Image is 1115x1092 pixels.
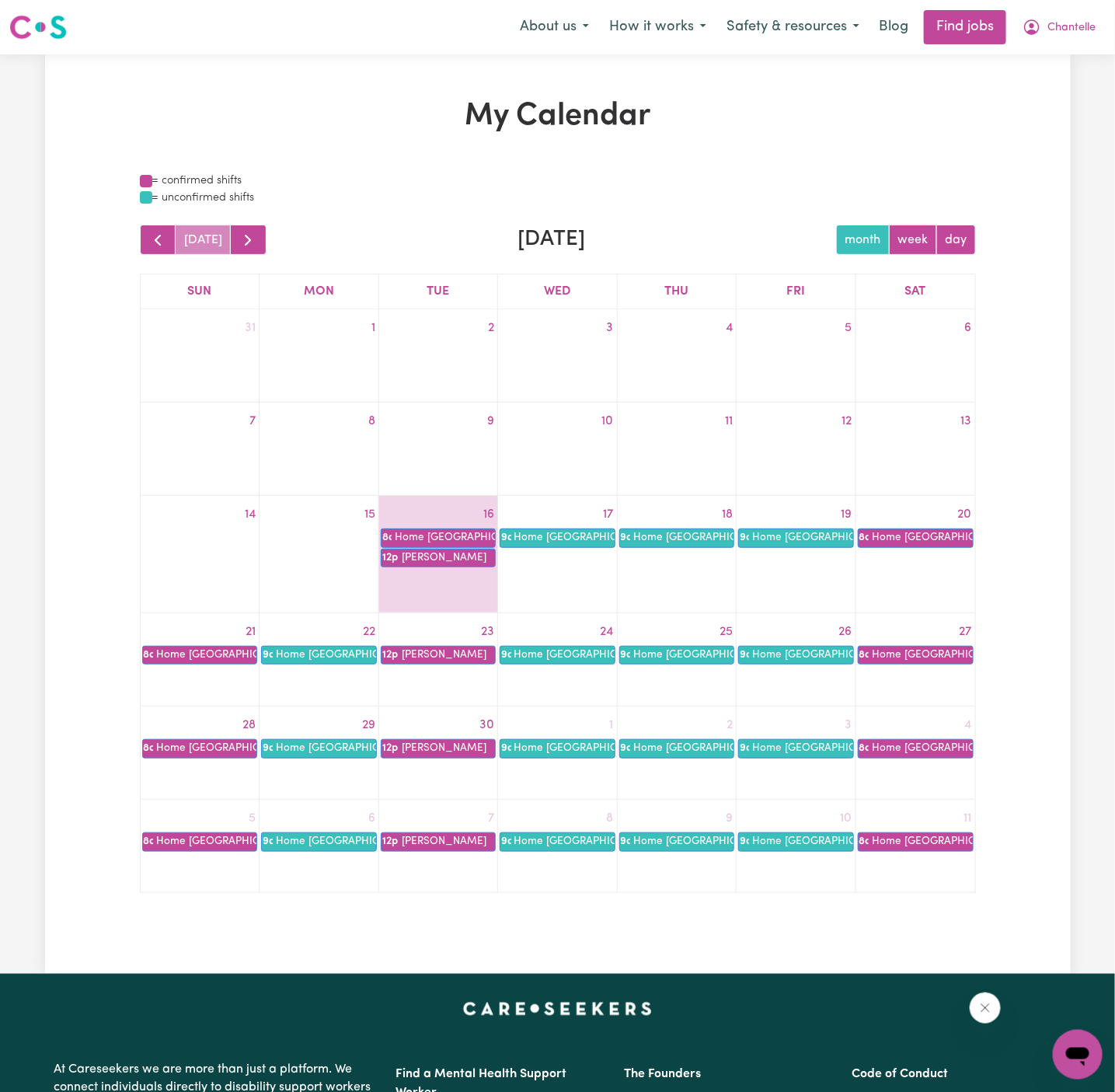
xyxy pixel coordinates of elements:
div: 12p [382,740,399,757]
a: Wednesday [541,281,573,302]
div: 9a [500,833,510,850]
div: Home [GEOGRAPHIC_DATA] [514,740,615,757]
td: September 18, 2025 [617,496,736,613]
a: September 9, 2025 [484,409,497,434]
a: September 15, 2025 [361,502,378,527]
a: Careseekers logo [9,9,67,45]
td: October 4, 2025 [855,706,974,800]
td: September 5, 2025 [737,309,855,402]
div: 9a [500,740,510,757]
td: September 13, 2025 [855,403,974,496]
button: [DATE] [175,225,231,255]
div: 9a [620,647,630,664]
td: September 12, 2025 [737,403,855,496]
div: 8a [859,740,869,757]
a: October 2, 2025 [723,713,736,738]
div: Home [GEOGRAPHIC_DATA] [155,833,257,850]
td: September 16, 2025 [378,496,497,613]
div: Home [GEOGRAPHIC_DATA] [871,740,973,757]
a: October 10, 2025 [838,806,855,831]
td: September 14, 2025 [141,496,260,613]
div: Home [GEOGRAPHIC_DATA] [632,529,733,546]
div: 9a [739,647,749,664]
td: September 20, 2025 [855,496,974,613]
div: 8a [143,833,153,850]
div: Home [GEOGRAPHIC_DATA] [275,740,376,757]
a: September 25, 2025 [716,619,736,644]
h1: My Calendar [140,98,976,135]
a: September 24, 2025 [598,619,617,644]
a: October 6, 2025 [365,806,378,831]
td: September 30, 2025 [378,706,497,800]
a: Sunday [184,281,214,302]
div: 9a [620,833,630,850]
a: October 11, 2025 [961,806,975,831]
a: September 6, 2025 [962,316,975,340]
button: Safety & resources [716,11,869,44]
td: September 9, 2025 [378,403,497,496]
a: Tuesday [424,281,453,302]
td: October 3, 2025 [737,706,855,800]
a: Blog [869,10,918,44]
td: September 17, 2025 [498,496,617,613]
div: Home [GEOGRAPHIC_DATA] [751,647,852,664]
td: September 27, 2025 [855,612,974,706]
a: October 4, 2025 [962,713,975,738]
a: September 12, 2025 [839,409,855,434]
td: September 7, 2025 [141,403,260,496]
div: Home [GEOGRAPHIC_DATA] [275,647,376,664]
td: September 2, 2025 [378,309,497,402]
div: Home [GEOGRAPHIC_DATA] [394,529,495,546]
a: Saturday [902,281,929,302]
a: September 2, 2025 [485,316,497,340]
div: Home [GEOGRAPHIC_DATA] [632,647,733,664]
a: October 5, 2025 [246,806,259,831]
div: 9a [262,647,272,664]
td: September 4, 2025 [617,309,736,402]
a: October 7, 2025 [485,806,497,831]
div: 9a [262,833,272,850]
a: September 17, 2025 [601,502,617,527]
button: Previous month [140,225,176,255]
a: September 13, 2025 [958,409,975,434]
a: August 31, 2025 [242,316,259,340]
td: September 24, 2025 [498,612,617,706]
div: Home [GEOGRAPHIC_DATA] [514,833,615,850]
div: 9a [620,529,630,546]
button: How it works [599,11,716,44]
button: My Account [1012,11,1106,44]
td: October 6, 2025 [260,800,378,893]
span: Chantelle [1047,19,1096,37]
a: September 4, 2025 [723,316,736,340]
td: October 1, 2025 [498,706,617,800]
a: September 22, 2025 [360,619,378,644]
td: September 25, 2025 [617,612,736,706]
button: Next month [230,225,267,255]
a: Careseekers home page [463,1002,652,1014]
iframe: Button to launch messaging window [1053,1030,1103,1080]
td: September 29, 2025 [260,706,378,800]
a: October 8, 2025 [604,806,617,831]
div: 12p [382,549,399,567]
div: [PERSON_NAME] [401,740,487,757]
div: = unconfirmed shifts [140,190,976,207]
td: September 22, 2025 [260,612,378,706]
td: October 5, 2025 [141,800,260,893]
div: Home [GEOGRAPHIC_DATA] [751,833,852,850]
a: Friday [783,281,808,302]
a: September 16, 2025 [480,502,497,527]
div: Home [GEOGRAPHIC_DATA] [632,740,733,757]
td: October 10, 2025 [737,800,855,893]
td: September 23, 2025 [378,612,497,706]
a: September 26, 2025 [836,619,855,644]
span: Pink blocks [140,175,152,187]
div: Home [GEOGRAPHIC_DATA] [751,740,852,757]
div: Home [GEOGRAPHIC_DATA] [155,740,257,757]
td: October 2, 2025 [617,706,736,800]
a: September 21, 2025 [242,619,259,644]
a: September 7, 2025 [246,409,259,434]
button: About us [510,11,599,44]
a: September 29, 2025 [359,713,378,738]
a: Find jobs [924,10,1006,44]
td: September 19, 2025 [737,496,855,613]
